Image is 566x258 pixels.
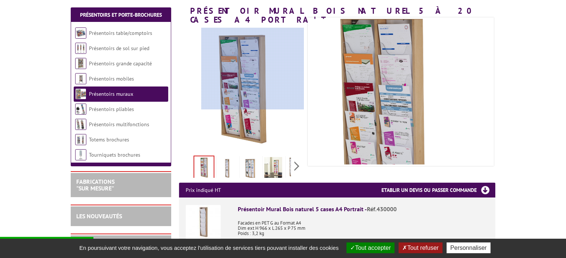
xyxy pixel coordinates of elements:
a: Totems brochures [89,136,129,143]
a: Présentoirs pliables [89,106,134,112]
a: Présentoirs et Porte-brochures [80,12,162,18]
h3: Etablir un devis ou passer commande [381,183,495,197]
a: Tourniquets brochures [89,151,140,158]
img: 430001_presentoir_mural_bois_naturel_10_cases_a4_portrait_flyers.jpg [269,3,492,226]
a: Présentoirs muraux [89,91,133,97]
a: FABRICATIONS"Sur Mesure" [76,178,115,192]
span: Réf.430000 [367,205,397,213]
img: Présentoirs de sol sur pied [75,43,86,54]
img: Totems brochures [75,134,86,145]
img: Présentoirs grande capacité [75,58,86,69]
span: Next [293,160,300,172]
a: Présentoirs grande capacité [89,60,152,67]
img: Présentoirs muraux [75,88,86,99]
img: 430002_mise_en_scene.jpg [241,157,259,180]
div: Présentoir Mural Bois naturel 5 cases A4 Portrait - [238,205,489,213]
span: En poursuivant votre navigation, vous acceptez l'utilisation de services tiers pouvant installer ... [76,245,342,251]
img: Tourniquets brochures [75,149,86,160]
a: Présentoirs mobiles [89,75,134,82]
img: Présentoirs pliables [75,104,86,115]
img: Présentoirs table/comptoirs [75,27,86,39]
a: Présentoirs multifonctions [89,121,149,128]
img: 430001_presentoir_mural_bois_naturel_10_cases_a4_portrait_situation.jpg [264,157,282,180]
img: 430003_mise_en_scene.jpg [287,157,305,180]
img: Présentoir Mural Bois naturel 5 cases A4 Portrait [186,205,221,240]
a: Présentoirs table/comptoirs [89,30,152,36]
img: 430001_presentoir_mural_bois_naturel_10_cases_a4_portrait_flyers.jpg [194,156,214,179]
img: Présentoirs multifonctions [75,119,86,130]
button: Tout refuser [399,242,442,253]
p: Prix indiqué HT [186,183,221,197]
img: Présentoirs mobiles [75,73,86,84]
button: Tout accepter [346,242,394,253]
button: Personnaliser (fenêtre modale) [447,242,490,253]
a: Présentoirs de sol sur pied [89,45,149,52]
img: 430000_presentoir_mise_en_scene.jpg [218,157,236,180]
p: Facades en PET G au Format A4 Dim ext H 966 x L 265 x P 75 mm Poids : 3,2 kg [238,215,489,236]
